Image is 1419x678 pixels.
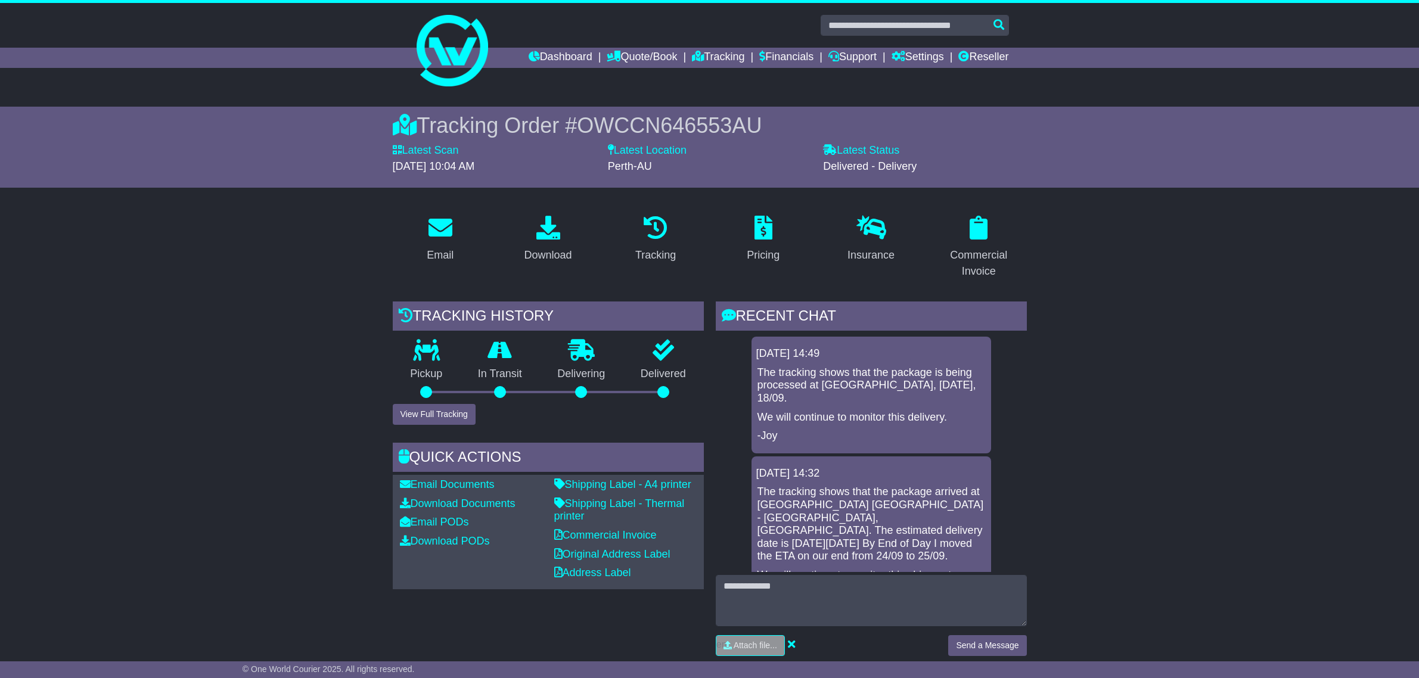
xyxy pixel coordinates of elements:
[892,48,944,68] a: Settings
[757,366,985,405] p: The tracking shows that the package is being processed at [GEOGRAPHIC_DATA], [DATE], 18/09.
[847,247,895,263] div: Insurance
[393,160,475,172] span: [DATE] 10:04 AM
[554,548,670,560] a: Original Address Label
[524,247,572,263] div: Download
[400,497,516,509] a: Download Documents
[393,404,476,425] button: View Full Tracking
[554,529,657,541] a: Commercial Invoice
[427,247,454,263] div: Email
[554,478,691,490] a: Shipping Label - A4 printer
[400,535,490,547] a: Download PODs
[716,301,1027,334] div: RECENT CHAT
[756,467,986,480] div: [DATE] 14:32
[393,144,459,157] label: Latest Scan
[828,48,877,68] a: Support
[747,247,780,263] div: Pricing
[243,664,415,674] span: © One World Courier 2025. All rights reserved.
[840,212,902,268] a: Insurance
[628,212,684,268] a: Tracking
[554,497,685,523] a: Shipping Label - Thermal printer
[739,212,787,268] a: Pricing
[623,368,704,381] p: Delivered
[554,567,631,579] a: Address Label
[393,368,461,381] p: Pickup
[540,368,623,381] p: Delivering
[393,301,704,334] div: Tracking history
[757,430,985,443] p: -Joy
[529,48,592,68] a: Dashboard
[948,635,1026,656] button: Send a Message
[756,347,986,360] div: [DATE] 14:49
[692,48,744,68] a: Tracking
[460,368,540,381] p: In Transit
[635,247,676,263] div: Tracking
[608,144,687,157] label: Latest Location
[823,160,917,172] span: Delivered - Delivery
[823,144,899,157] label: Latest Status
[400,478,495,490] a: Email Documents
[939,247,1019,279] div: Commercial Invoice
[608,160,652,172] span: Perth-AU
[400,516,469,528] a: Email PODs
[757,411,985,424] p: We will continue to monitor this delivery.
[393,443,704,475] div: Quick Actions
[759,48,813,68] a: Financials
[516,212,579,268] a: Download
[757,569,985,582] p: We will continue to monitor this shipment.
[757,486,985,563] p: The tracking shows that the package arrived at [GEOGRAPHIC_DATA] [GEOGRAPHIC_DATA] - [GEOGRAPHIC_...
[607,48,677,68] a: Quote/Book
[393,113,1027,138] div: Tracking Order #
[577,113,762,138] span: OWCCN646553AU
[419,212,461,268] a: Email
[931,212,1027,284] a: Commercial Invoice
[958,48,1008,68] a: Reseller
